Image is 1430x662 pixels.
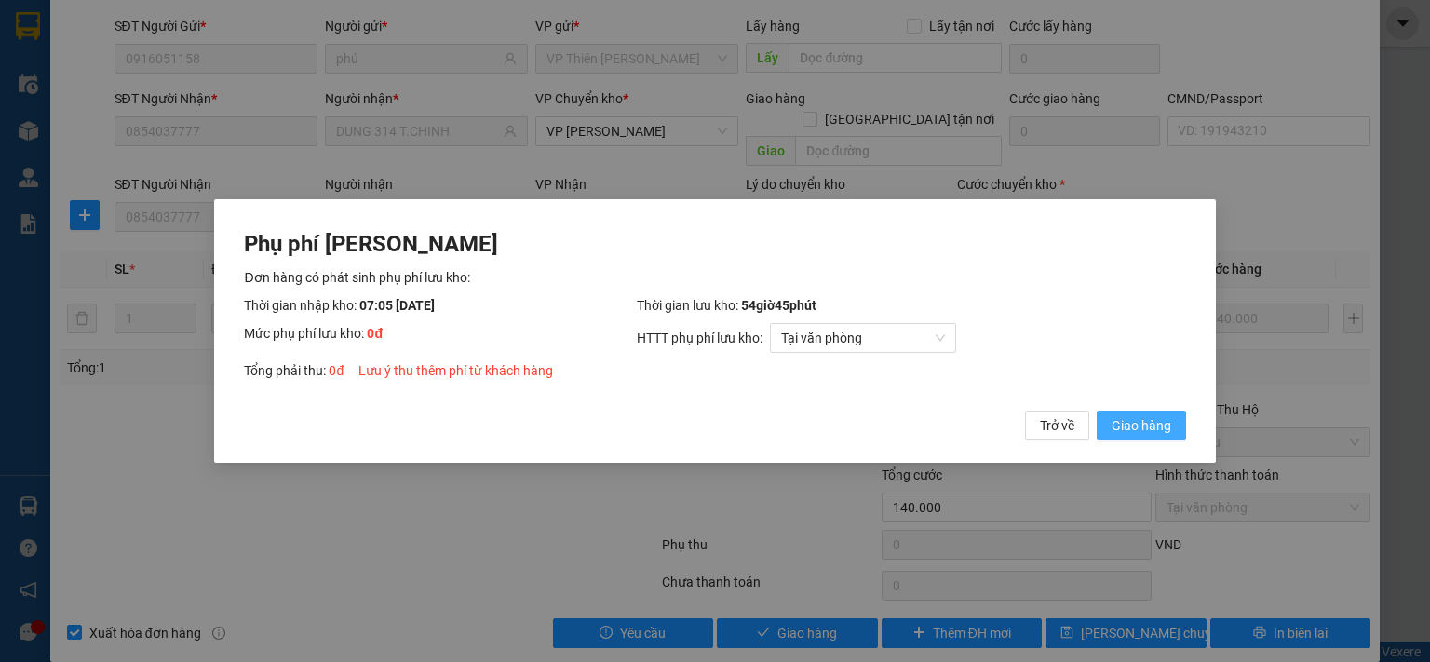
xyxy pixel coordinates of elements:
span: Lưu ý thu thêm phí từ khách hàng [358,363,553,378]
button: Trở về [1025,411,1089,440]
span: Giao hàng [1112,415,1171,436]
b: GỬI : VP [GEOGRAPHIC_DATA] [23,127,277,189]
div: Thời gian lưu kho: [637,295,1186,316]
span: Phụ phí [PERSON_NAME] [244,231,498,257]
span: Trở về [1040,415,1074,436]
img: logo.jpg [23,23,163,116]
div: Đơn hàng có phát sinh phụ phí lưu kho: [244,267,1185,288]
span: 07:05 [DATE] [359,298,435,313]
div: HTTT phụ phí lưu kho: [637,323,1186,353]
span: Tại văn phòng [781,324,945,352]
span: 0 đ [367,326,383,341]
li: 271 - [PERSON_NAME] - [GEOGRAPHIC_DATA] - [GEOGRAPHIC_DATA] [174,46,778,69]
span: 54 giờ 45 phút [741,298,816,313]
div: Thời gian nhập kho: [244,295,636,316]
span: 0 đ [329,363,344,378]
div: Tổng phải thu: [244,360,1185,381]
div: Mức phụ phí lưu kho: [244,323,636,353]
button: Giao hàng [1097,411,1186,440]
